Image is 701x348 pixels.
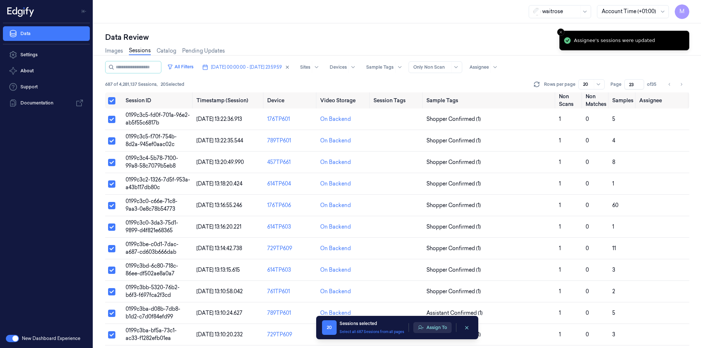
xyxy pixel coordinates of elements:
span: 0199c3c4-5b78-7100-99a8-58c7079b5eb8 [126,155,178,169]
span: 0199c3c5-fd0f-701a-96e2-ab5f55c6817b [126,112,190,126]
span: [DATE] 13:10:20.232 [196,331,243,338]
button: Go to next page [676,79,686,89]
span: Shopper Confirmed (1) [426,202,481,209]
span: [DATE] 13:22:36.913 [196,116,242,122]
nav: pagination [664,79,686,89]
span: 4 [612,137,615,144]
button: Select row [108,180,115,188]
button: Go to previous page [664,79,675,89]
span: 0199c3be-c0d1-7dac-a687-cd603b666dab [126,241,179,255]
span: 1 [559,310,561,316]
button: Select row [108,159,115,166]
span: [DATE] 13:10:24.627 [196,310,242,316]
span: Assistant Confirmed (1) [426,309,483,317]
span: 5 [612,310,615,316]
span: 1 [559,202,561,209]
span: 0199c3c2-1326-7d5f-953a-a43b117db80c [126,176,190,191]
button: M [675,4,689,19]
span: 5 [612,116,615,122]
div: On Backend [320,245,351,252]
a: Documentation [3,96,90,110]
span: Shopper Confirmed (1) [426,137,481,145]
div: 614TP603 [267,266,314,274]
div: Data Review [105,32,689,42]
span: of 35 [647,81,659,88]
p: Rows per page [544,81,575,88]
span: 0 [586,223,589,230]
a: Settings [3,47,90,62]
div: On Backend [320,309,351,317]
span: Shopper Confirmed (1) [426,180,481,188]
div: 614TP604 [267,180,314,188]
a: Data [3,26,90,41]
div: 789TP601 [267,137,314,145]
span: Page [610,81,621,88]
button: Select row [108,245,115,252]
span: 0 [586,288,589,295]
span: [DATE] 13:14:42.738 [196,245,242,252]
div: 176TP601 [267,115,314,123]
span: 0 [586,180,589,187]
span: Shopper Confirmed (1) [426,223,481,231]
th: Samples [609,92,636,108]
a: Pending Updates [182,47,225,55]
span: 0 [586,137,589,144]
div: On Backend [320,180,351,188]
div: On Backend [320,158,351,166]
div: 457TP661 [267,158,314,166]
span: [DATE] 13:22:35.544 [196,137,243,144]
span: 1 [559,288,561,295]
button: All Filters [164,61,196,73]
div: Assignee's sessions were updated [574,37,655,44]
span: 1 [559,245,561,252]
span: 1 [559,331,561,338]
span: 0199c3c5-f70f-754b-8d2a-945ef0aac02c [126,133,177,148]
span: 0 [586,116,589,122]
th: Timestamp (Session) [194,92,264,108]
button: Select row [108,202,115,209]
span: 20 Selected [161,81,184,88]
span: [DATE] 13:16:55.246 [196,202,242,209]
a: Support [3,80,90,94]
span: 2 [612,288,615,295]
span: 1 [612,180,614,187]
span: 1 [612,223,614,230]
span: 0199c3ba-bf5a-73c1-ac33-f1282efb01ea [126,327,177,341]
span: Shopper Confirmed (1) [426,245,481,252]
a: Sessions [129,47,151,55]
span: Shopper Confirmed (1) [426,288,481,295]
span: 60 [612,202,618,209]
button: Select row [108,137,115,145]
th: Session ID [123,92,194,108]
button: Select row [108,116,115,123]
span: 3 [612,331,615,338]
button: Select row [108,310,115,317]
div: 176TP606 [267,202,314,209]
th: Sample Tags [424,92,556,108]
span: 11 [612,245,616,252]
span: 0 [586,331,589,338]
span: [DATE] 13:20:49.990 [196,159,244,165]
span: 0 [586,159,589,165]
button: Assign To [413,322,452,333]
th: Session Tags [371,92,424,108]
button: About [3,64,90,78]
div: On Backend [320,266,351,274]
button: Select row [108,288,115,295]
span: 0 [586,202,589,209]
button: clearSelection [461,322,472,333]
span: 0199c3c0-c66e-71c8-9aa3-0e8c78b54773 [126,198,177,212]
span: 0199c3bb-5320-76b2-b6f3-f697fca2f3cd [126,284,180,298]
span: Shopper Confirmed (1) [426,158,481,166]
span: 0 [586,245,589,252]
a: Images [105,47,123,55]
span: 1 [559,223,561,230]
span: 1 [559,159,561,165]
span: 8 [612,159,615,165]
span: 0 [586,267,589,273]
div: On Backend [320,137,351,145]
span: [DATE] 00:00:00 - [DATE] 23:59:59 [211,64,282,70]
button: Select row [108,331,115,339]
div: 761TP601 [267,288,314,295]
